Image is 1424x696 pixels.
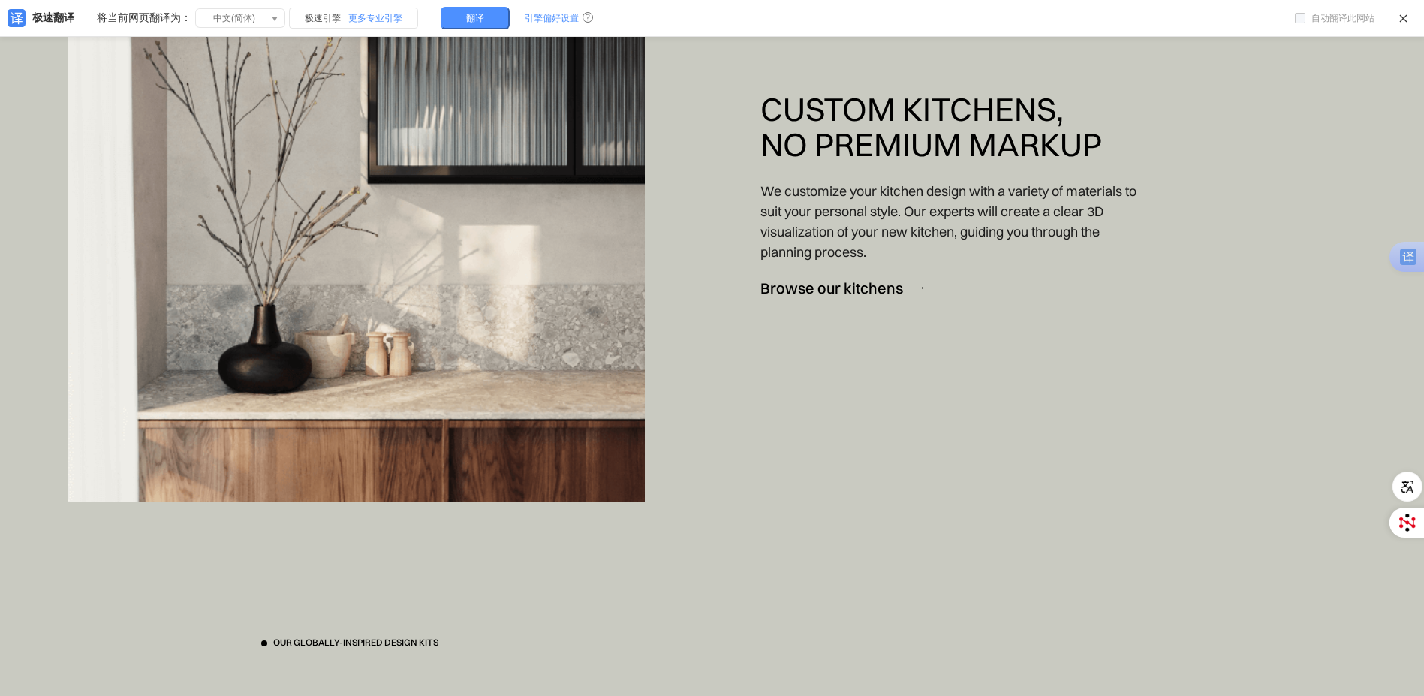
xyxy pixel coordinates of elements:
[760,92,1102,163] h2: Custom Kitchens, No Premium Markup
[760,278,903,298] div: Browse our kitchens
[273,637,438,649] div: Our globally-inspired design kits
[760,270,923,306] a: Browse our kitchens
[760,181,1145,262] p: We customize your kitchen design with a variety of materials to suit your personal style. Our exp...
